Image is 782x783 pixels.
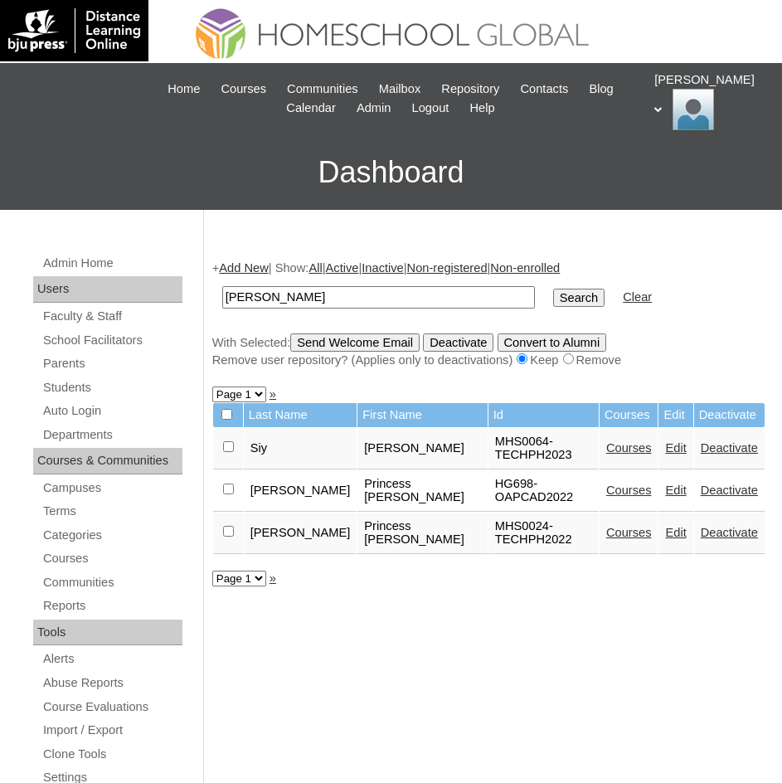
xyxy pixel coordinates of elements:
[701,484,758,497] a: Deactivate
[212,352,765,369] div: Remove user repository? (Applies only to deactivations) Keep Remove
[665,484,686,497] a: Edit
[41,697,182,717] a: Course Evaluations
[41,401,182,421] a: Auto Login
[654,71,765,130] div: [PERSON_NAME]
[326,261,359,275] a: Active
[286,99,335,118] span: Calendar
[219,261,268,275] a: Add New
[221,80,266,99] span: Courses
[404,99,458,118] a: Logout
[488,513,599,554] td: MHS0024-TECHPH2022
[41,478,182,498] a: Campuses
[278,99,343,118] a: Calendar
[461,99,503,118] a: Help
[357,403,487,427] td: First Name
[606,441,652,455] a: Courses
[694,403,765,427] td: Deactivate
[212,260,765,369] div: + | Show: | | | |
[41,306,182,327] a: Faculty & Staff
[33,620,182,646] div: Tools
[423,333,493,352] input: Deactivate
[490,261,560,275] a: Non-enrolled
[244,403,357,427] td: Last Name
[41,744,182,765] a: Clone Tools
[407,261,488,275] a: Non-registered
[488,403,599,427] td: Id
[658,403,692,427] td: Edit
[606,484,652,497] a: Courses
[433,80,508,99] a: Repository
[41,525,182,546] a: Categories
[589,80,613,99] span: Blog
[244,513,357,554] td: [PERSON_NAME]
[412,99,449,118] span: Logout
[308,261,322,275] a: All
[41,572,182,593] a: Communities
[41,649,182,669] a: Alerts
[212,80,274,99] a: Courses
[41,720,182,741] a: Import / Export
[553,289,605,307] input: Search
[600,403,658,427] td: Courses
[665,526,686,539] a: Edit
[512,80,576,99] a: Contacts
[8,8,140,53] img: logo-white.png
[520,80,568,99] span: Contacts
[41,353,182,374] a: Parents
[244,470,357,512] td: [PERSON_NAME]
[41,596,182,616] a: Reports
[41,253,182,274] a: Admin Home
[41,548,182,569] a: Courses
[701,526,758,539] a: Deactivate
[371,80,430,99] a: Mailbox
[357,513,487,554] td: Princess [PERSON_NAME]
[488,470,599,512] td: HG698-OAPCAD2022
[33,448,182,474] div: Courses & Communities
[270,571,276,585] a: »
[159,80,208,99] a: Home
[357,99,391,118] span: Admin
[8,135,774,210] h3: Dashboard
[41,501,182,522] a: Terms
[379,80,421,99] span: Mailbox
[270,387,276,401] a: »
[357,428,487,469] td: [PERSON_NAME]
[33,276,182,303] div: Users
[348,99,400,118] a: Admin
[41,673,182,693] a: Abuse Reports
[362,261,404,275] a: Inactive
[441,80,499,99] span: Repository
[701,441,758,455] a: Deactivate
[244,428,357,469] td: Siy
[287,80,358,99] span: Communities
[279,80,367,99] a: Communities
[168,80,200,99] span: Home
[623,290,652,304] a: Clear
[41,377,182,398] a: Students
[41,425,182,445] a: Departments
[498,333,607,352] input: Convert to Alumni
[290,333,420,352] input: Send Welcome Email
[357,470,487,512] td: Princess [PERSON_NAME]
[673,89,714,130] img: Ariane Ebuen
[469,99,494,118] span: Help
[606,526,652,539] a: Courses
[488,428,599,469] td: MHS0064-TECHPH2023
[580,80,621,99] a: Blog
[41,330,182,351] a: School Facilitators
[665,441,686,455] a: Edit
[212,333,765,369] div: With Selected:
[222,286,535,309] input: Search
